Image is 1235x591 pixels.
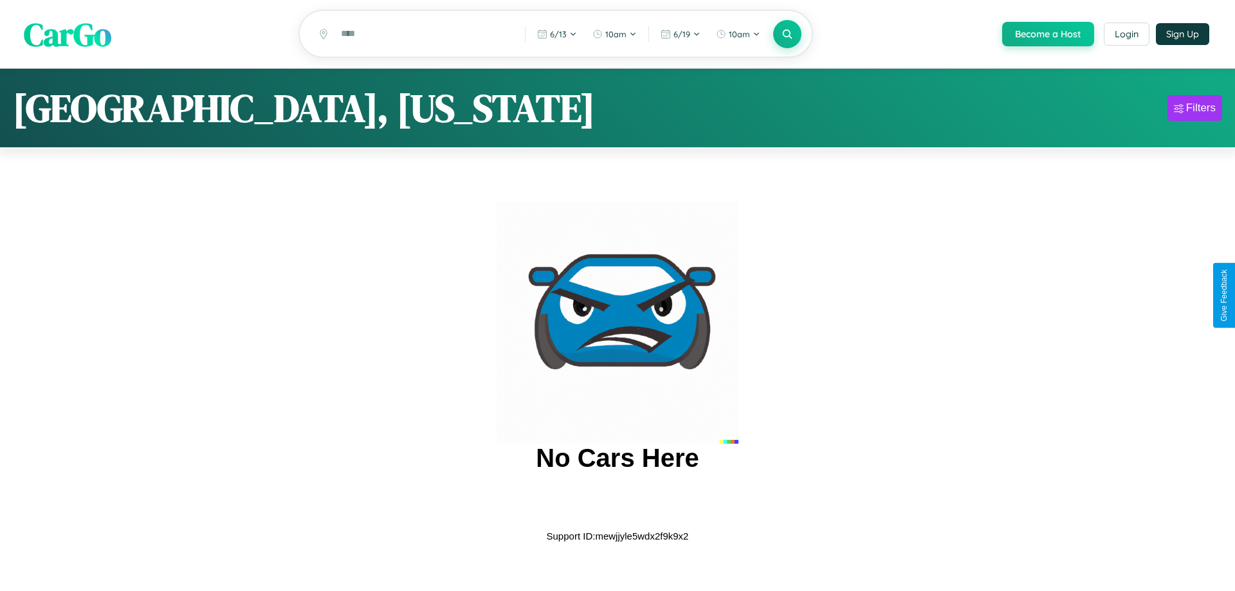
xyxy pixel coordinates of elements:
span: 6 / 13 [550,29,567,39]
img: car [497,202,738,444]
h1: [GEOGRAPHIC_DATA], [US_STATE] [13,82,595,134]
h2: No Cars Here [536,444,699,473]
button: Filters [1167,95,1222,121]
div: Filters [1186,102,1216,114]
button: 6/19 [654,24,707,44]
span: 10am [729,29,750,39]
p: Support ID: mewjjyle5wdx2f9k9x2 [547,527,689,545]
button: 6/13 [531,24,583,44]
button: Sign Up [1156,23,1209,45]
div: Give Feedback [1220,269,1229,322]
button: 10am [709,24,767,44]
button: Become a Host [1002,22,1094,46]
span: CarGo [24,12,111,56]
button: Login [1104,23,1149,46]
span: 10am [605,29,627,39]
span: 6 / 19 [673,29,690,39]
button: 10am [586,24,643,44]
